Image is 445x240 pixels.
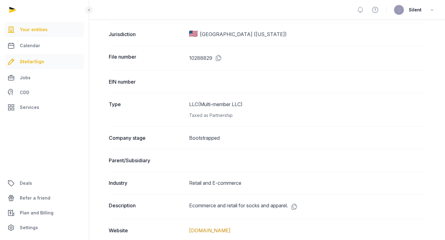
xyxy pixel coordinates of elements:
dd: 10288829 [189,53,425,63]
a: Jobs [5,70,84,85]
dd: LLC [189,101,425,119]
a: CDD [5,86,84,99]
span: Services [20,104,39,111]
span: Silent [409,6,422,14]
dd: Bootstrapped [189,134,425,142]
dt: Website [109,227,184,234]
a: Calendar [5,38,84,53]
span: [GEOGRAPHIC_DATA] ([US_STATE]) [200,31,287,38]
span: Jobs [20,74,31,81]
iframe: Chat Widget [414,210,445,240]
dt: Industry [109,179,184,187]
a: Services [5,100,84,115]
dt: Company stage [109,134,184,142]
span: (Multi-member LLC) [198,101,243,107]
span: Your entities [20,26,48,33]
span: Refer a friend [20,194,50,202]
dt: Jurisdiction [109,31,184,38]
dt: EIN number [109,78,184,85]
dd: Retail and E-commerce [189,179,425,187]
span: StellarSign [20,58,44,65]
a: Plan and Billing [5,205,84,220]
div: Taxed as Partnership [189,112,425,119]
a: Deals [5,176,84,191]
span: Deals [20,180,32,187]
a: StellarSign [5,54,84,69]
a: Refer a friend [5,191,84,205]
span: Plan and Billing [20,209,53,217]
dt: Description [109,202,184,212]
span: Calendar [20,42,40,49]
a: [DOMAIN_NAME] [189,227,231,234]
dd: Ecommerce and retail for socks and apparel. [189,202,425,212]
a: Your entities [5,22,84,37]
dt: Type [109,101,184,119]
img: avatar [394,5,404,15]
span: Settings [20,224,38,231]
span: CDD [20,89,29,96]
dt: Parent/Subsidiary [109,157,184,164]
a: Settings [5,220,84,235]
dt: File number [109,53,184,63]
